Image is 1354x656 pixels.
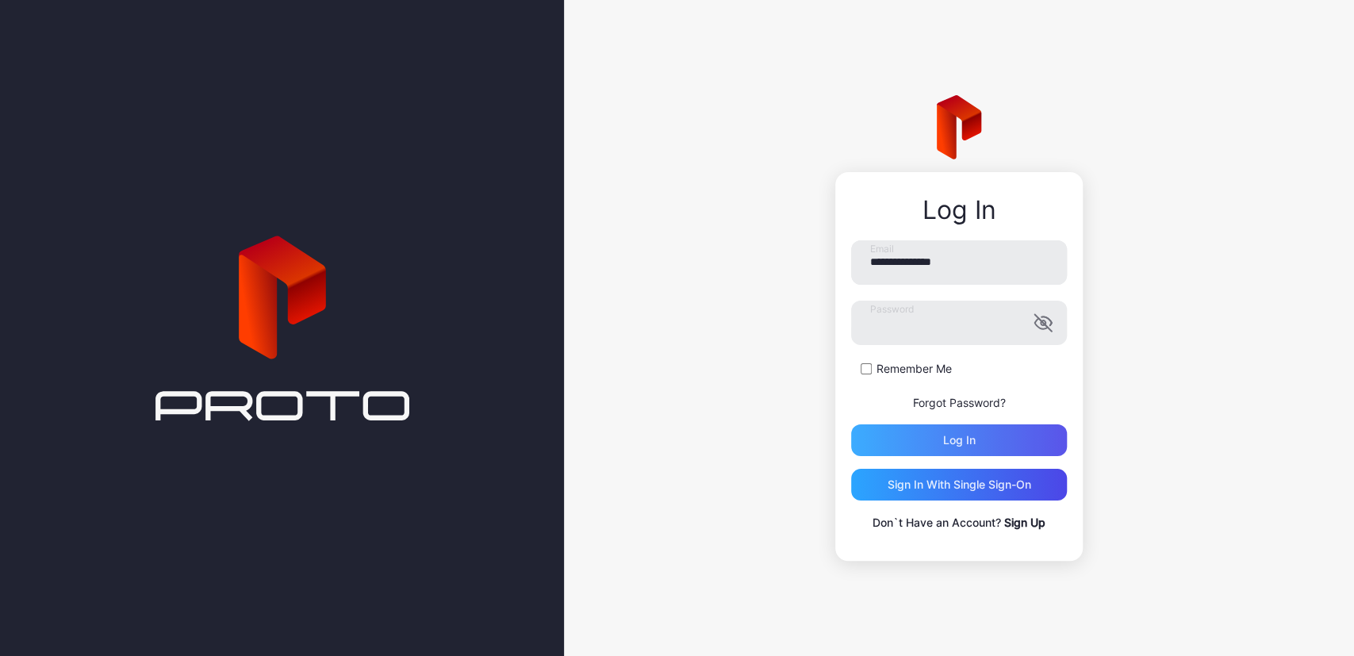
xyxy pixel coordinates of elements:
label: Remember Me [876,361,952,377]
button: Log in [851,424,1067,456]
input: Password [851,301,1067,345]
div: Log in [943,434,976,447]
div: Sign in With Single Sign-On [888,478,1031,491]
a: Forgot Password? [913,396,1006,409]
input: Email [851,240,1067,285]
button: Password [1034,313,1053,332]
p: Don`t Have an Account? [851,513,1067,532]
button: Sign in With Single Sign-On [851,469,1067,501]
a: Sign Up [1004,516,1045,529]
div: Log In [851,196,1067,224]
